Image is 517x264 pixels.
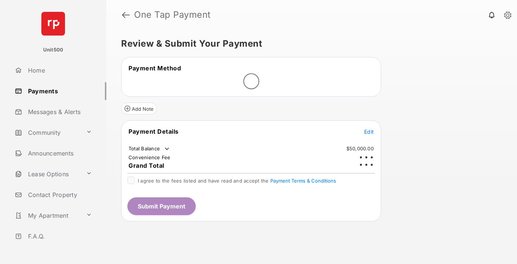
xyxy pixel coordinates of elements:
[12,186,106,204] a: Contact Property
[138,178,336,184] span: I agree to the fees listed and have read and accept the
[128,154,171,161] td: Convenience Fee
[346,145,374,152] td: $50,000.00
[12,165,83,183] a: Lease Options
[129,64,181,72] span: Payment Method
[12,124,83,141] a: Community
[12,227,106,245] a: F.A.Q.
[134,10,211,19] strong: One Tap Payment
[41,12,65,36] img: svg+xml;base64,PHN2ZyB4bWxucz0iaHR0cDovL3d3dy53My5vcmcvMjAwMC9zdmciIHdpZHRoPSI2NCIgaGVpZ2h0PSI2NC...
[270,178,336,184] button: I agree to the fees listed and have read and accept the
[127,197,196,215] button: Submit Payment
[128,145,171,153] td: Total Balance
[12,61,106,79] a: Home
[12,207,83,224] a: My Apartment
[121,103,157,114] button: Add Note
[129,128,179,135] span: Payment Details
[129,162,164,169] span: Grand Total
[12,82,106,100] a: Payments
[43,46,64,54] p: Unit500
[121,39,496,48] h5: Review & Submit Your Payment
[364,128,374,135] button: Edit
[12,144,106,162] a: Announcements
[12,103,106,121] a: Messages & Alerts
